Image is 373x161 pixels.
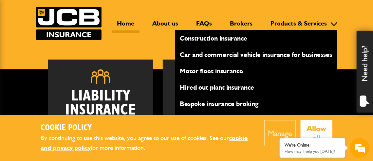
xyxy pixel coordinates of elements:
a: Products & Services [266,20,332,33]
div: We're Online! [285,142,340,148]
button: Manage [264,120,296,146]
input: Enter your email address [9,80,120,94]
a: FAQs [192,20,217,33]
p: By continuing to use this website, you agree to our use of cookies. See our for more information. [41,133,255,153]
input: Enter your phone number [9,99,120,114]
a: Bespoke insurance broking [175,98,337,109]
a: About us [148,20,183,33]
a: Car and commercial vehicle insurance for businesses [175,49,337,60]
a: Construction insurance [175,33,337,44]
textarea: Type your message and hit 'Enter' [9,118,120,141]
img: JCB Insurance Services logo [36,7,102,40]
h2: Cookie Policy [41,123,255,133]
div: Chat with us now [34,37,110,45]
p: How may I help you today? [285,149,340,154]
a: Motor fleet insurance [175,65,337,77]
input: Enter your last name [9,61,120,75]
a: Hired out plant insurance [175,82,337,93]
a: Home [112,20,140,33]
div: Minimize live chat window [107,3,123,19]
h2: Plant Insurance [173,89,258,117]
a: Policy Document & Renewal Portal [175,115,337,126]
div: Need help? [357,31,373,113]
button: Allow all [301,120,332,146]
img: d_20077148190_company_1631870298795_20077148190 [11,36,28,45]
a: JCB Insurance Services [36,7,102,40]
em: Start Chat [89,121,119,130]
h2: Liability Insurance [58,89,143,132]
a: Brokers [225,20,258,33]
